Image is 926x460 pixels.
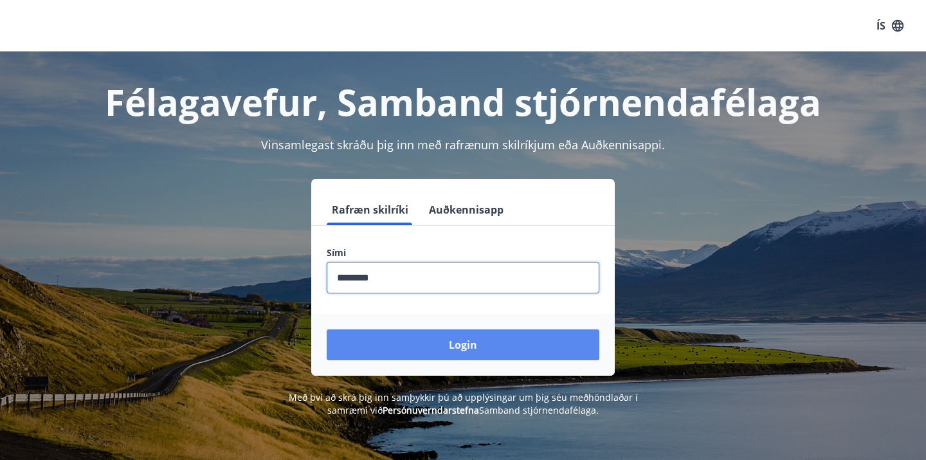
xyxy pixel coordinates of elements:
button: Rafræn skilríki [327,194,413,225]
span: Vinsamlegast skráðu þig inn með rafrænum skilríkjum eða Auðkennisappi. [261,137,665,152]
a: Persónuverndarstefna [383,404,479,416]
button: Auðkennisapp [424,194,509,225]
button: Login [327,329,599,360]
label: Sími [327,246,599,259]
h1: Félagavefur, Samband stjórnendafélaga [15,77,911,126]
span: Með því að skrá þig inn samþykkir þú að upplýsingar um þig séu meðhöndlaðar í samræmi við Samband... [289,391,638,416]
button: ÍS [869,14,911,37]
